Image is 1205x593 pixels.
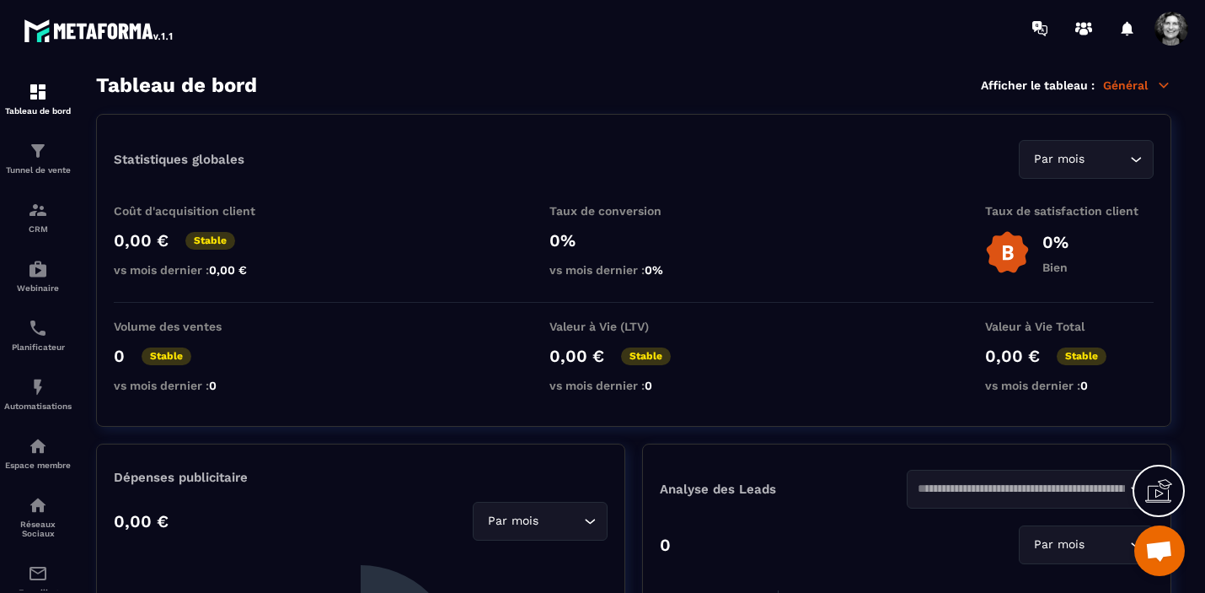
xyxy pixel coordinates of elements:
a: social-networksocial-networkRéseaux Sociaux [4,482,72,551]
p: Bien [1042,261,1068,274]
p: Valeur à Vie Total [985,320,1154,333]
p: Webinaire [4,283,72,293]
p: Tunnel de vente [4,165,72,175]
p: Volume des ventes [114,320,282,333]
p: Stable [621,348,671,365]
p: Réseaux Sociaux [4,520,72,538]
p: Taux de satisfaction client [985,204,1154,218]
p: 0,00 € [985,346,1040,366]
span: Par mois [484,512,542,531]
input: Search for option [1088,150,1126,169]
h3: Tableau de bord [96,73,257,97]
p: Valeur à Vie (LTV) [549,320,718,333]
p: Planificateur [4,342,72,352]
p: Général [1103,78,1171,93]
div: Search for option [1019,526,1154,564]
a: formationformationTableau de bord [4,69,72,128]
p: vs mois dernier : [114,263,282,277]
span: 0 [645,379,652,392]
div: Search for option [907,470,1154,509]
img: formation [28,141,48,161]
p: Espace membre [4,461,72,470]
img: automations [28,436,48,456]
p: 0 [660,535,671,555]
img: automations [28,259,48,279]
span: 0 [209,379,217,392]
p: 0,00 € [114,511,169,531]
a: automationsautomationsAutomatisations [4,364,72,423]
a: formationformationTunnel de vente [4,128,72,187]
span: Par mois [1030,150,1088,169]
p: 0,00 € [549,346,604,366]
p: Stable [1057,348,1106,365]
a: formationformationCRM [4,187,72,246]
span: 0 [1080,379,1088,392]
a: automationsautomationsEspace membre [4,423,72,482]
img: formation [28,200,48,220]
p: vs mois dernier : [549,379,718,392]
p: Analyse des Leads [660,482,907,497]
a: automationsautomationsWebinaire [4,246,72,305]
img: scheduler [28,318,48,338]
input: Search for option [542,512,580,531]
p: 0,00 € [114,230,169,251]
span: Par mois [1030,536,1088,554]
p: 0% [1042,232,1068,252]
p: 0% [549,230,718,251]
input: Search for option [1088,536,1126,554]
span: 0,00 € [209,263,247,277]
p: CRM [4,224,72,234]
img: logo [24,15,175,46]
p: Stable [142,348,191,365]
input: Search for option [918,480,1126,499]
p: Automatisations [4,402,72,411]
p: Tableau de bord [4,106,72,116]
img: b-badge-o.b3b20ee6.svg [985,230,1030,275]
a: schedulerschedulerPlanificateur [4,305,72,364]
div: Search for option [473,502,608,541]
p: 0 [114,346,125,366]
p: Taux de conversion [549,204,718,218]
a: Ouvrir le chat [1134,526,1185,576]
img: formation [28,82,48,102]
img: email [28,563,48,584]
p: Coût d'acquisition client [114,204,282,218]
p: vs mois dernier : [549,263,718,277]
p: vs mois dernier : [985,379,1154,392]
p: Statistiques globales [114,152,244,167]
span: 0% [645,263,663,277]
img: social-network [28,495,48,515]
p: Afficher le tableau : [981,78,1095,92]
div: Search for option [1019,140,1154,179]
p: vs mois dernier : [114,379,282,392]
p: Dépenses publicitaire [114,470,608,485]
img: automations [28,377,48,397]
p: Stable [185,232,235,250]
